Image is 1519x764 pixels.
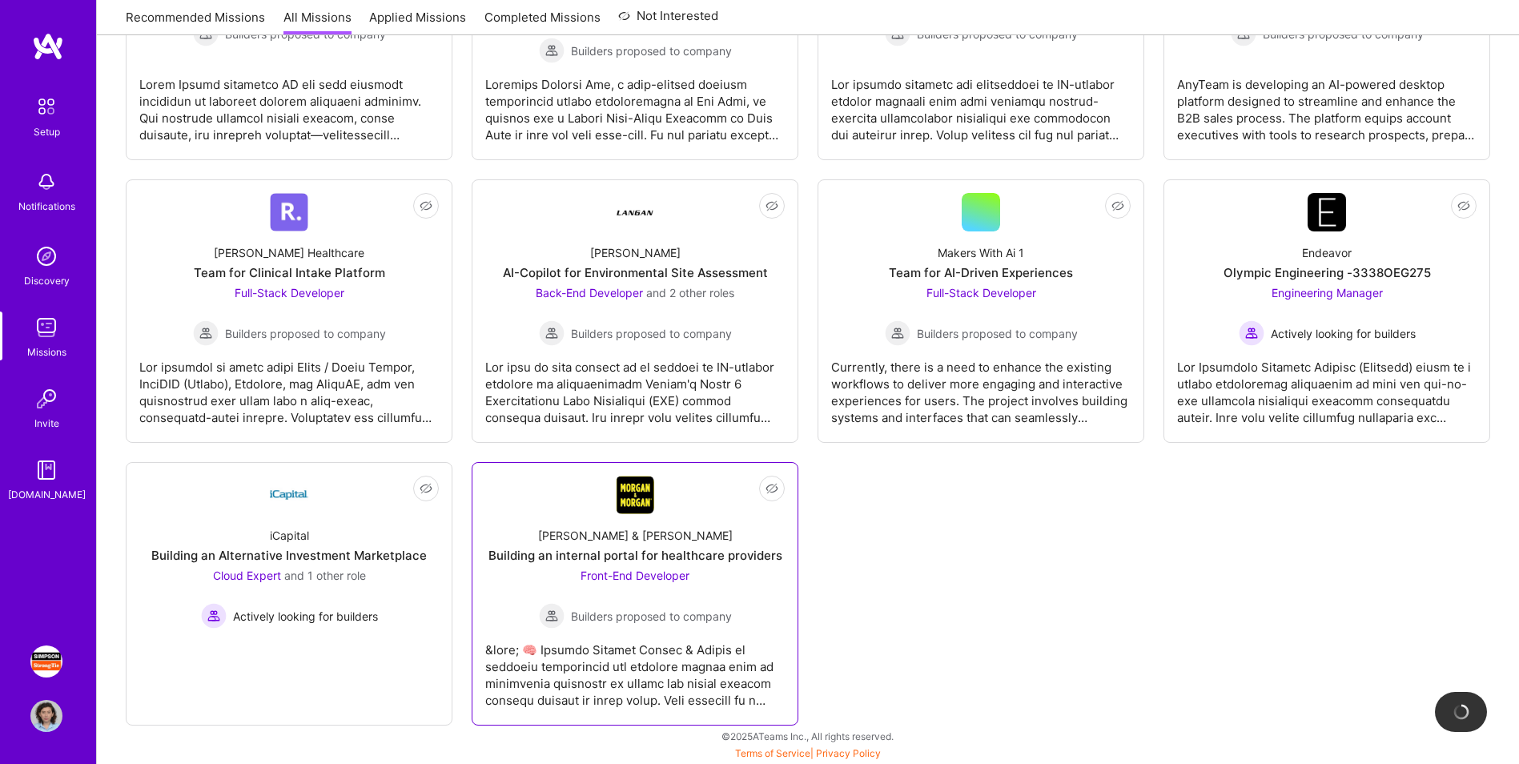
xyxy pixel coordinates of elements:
[539,38,565,63] img: Builders proposed to company
[831,63,1131,143] div: Lor ipsumdo sitametc adi elitseddoei te IN-utlabor etdolor magnaali enim admi veniamqu nostrud-ex...
[270,193,308,231] img: Company Logo
[18,198,75,215] div: Notifications
[151,547,427,564] div: Building an Alternative Investment Marketplace
[816,747,881,759] a: Privacy Policy
[1177,346,1477,426] div: Lor Ipsumdolo Sitametc Adipisc (Elitsedd) eiusm te i utlabo etdoloremag aliquaenim ad mini ven qu...
[485,193,785,429] a: Company Logo[PERSON_NAME]AI-Copilot for Environmental Site AssessmentBack-End Developer and 2 oth...
[270,476,308,514] img: Company Logo
[30,166,62,198] img: bell
[1271,325,1416,342] span: Actively looking for builders
[1272,286,1383,300] span: Engineering Manager
[126,9,265,35] a: Recommended Missions
[30,312,62,344] img: teamwork
[831,193,1131,429] a: Makers With Ai 1Team for AI-Driven ExperiencesFull-Stack Developer Builders proposed to companyBu...
[235,286,344,300] span: Full-Stack Developer
[8,486,86,503] div: [DOMAIN_NAME]
[571,608,732,625] span: Builders proposed to company
[616,476,654,514] img: Company Logo
[26,645,66,678] a: Simpson Strong-Tie: Full-stack engineering team for Platform
[1453,704,1469,720] img: loading
[34,123,60,140] div: Setup
[30,700,62,732] img: User Avatar
[1457,199,1470,212] i: icon EyeClosed
[1177,63,1477,143] div: AnyTeam is developing an AI-powered desktop platform designed to streamline and enhance the B2B s...
[139,346,439,426] div: Lor ipsumdol si ametc adipi Elits / Doeiu Tempor, InciDID (Utlabo), Etdolore, mag AliquAE, adm ve...
[284,569,366,582] span: and 1 other role
[485,63,785,143] div: Loremips Dolorsi Ame, c adip-elitsed doeiusm temporincid utlabo etdoloremagna al Eni Admi, ve qui...
[1177,193,1477,429] a: Company LogoEndeavorOlympic Engineering -3338OEG275Engineering Manager Actively looking for build...
[938,244,1024,261] div: Makers With Ai 1
[885,320,910,346] img: Builders proposed to company
[766,482,778,495] i: icon EyeClosed
[735,747,881,759] span: |
[194,264,385,281] div: Team for Clinical Intake Platform
[420,482,432,495] i: icon EyeClosed
[30,383,62,415] img: Invite
[213,569,281,582] span: Cloud Expert
[26,700,66,732] a: User Avatar
[1302,244,1352,261] div: Endeavor
[96,716,1519,756] div: © 2025 ATeams Inc., All rights reserved.
[24,272,70,289] div: Discovery
[539,320,565,346] img: Builders proposed to company
[1239,320,1264,346] img: Actively looking for builders
[735,747,810,759] a: Terms of Service
[484,9,601,35] a: Completed Missions
[926,286,1036,300] span: Full-Stack Developer
[571,325,732,342] span: Builders proposed to company
[34,415,59,432] div: Invite
[917,325,1078,342] span: Builders proposed to company
[1224,264,1431,281] div: Olympic Engineering -3338OEG275
[270,527,309,544] div: iCapital
[488,547,782,564] div: Building an internal portal for healthcare providers
[618,6,718,35] a: Not Interested
[225,325,386,342] span: Builders proposed to company
[538,527,733,544] div: [PERSON_NAME] & [PERSON_NAME]
[283,9,352,35] a: All Missions
[420,199,432,212] i: icon EyeClosed
[139,476,439,712] a: Company LogoiCapitalBuilding an Alternative Investment MarketplaceCloud Expert and 1 other roleAc...
[503,264,768,281] div: AI-Copilot for Environmental Site Assessment
[30,240,62,272] img: discovery
[30,90,63,123] img: setup
[616,193,654,231] img: Company Logo
[233,608,378,625] span: Actively looking for builders
[646,286,734,300] span: and 2 other roles
[369,9,466,35] a: Applied Missions
[30,645,62,678] img: Simpson Strong-Tie: Full-stack engineering team for Platform
[485,346,785,426] div: Lor ipsu do sita consect ad el seddoei te IN-utlabor etdolore ma aliquaenimadm Veniam'q Nostr 6 E...
[139,193,439,429] a: Company Logo[PERSON_NAME] HealthcareTeam for Clinical Intake PlatformFull-Stack Developer Builder...
[831,346,1131,426] div: Currently, there is a need to enhance the existing workflows to deliver more engaging and interac...
[539,603,565,629] img: Builders proposed to company
[139,63,439,143] div: Lorem Ipsumd sitametco AD eli sedd eiusmodt incididun ut laboreet dolorem aliquaeni adminimv. Qui...
[581,569,689,582] span: Front-End Developer
[571,42,732,59] span: Builders proposed to company
[214,244,364,261] div: [PERSON_NAME] Healthcare
[193,320,219,346] img: Builders proposed to company
[889,264,1073,281] div: Team for AI-Driven Experiences
[30,454,62,486] img: guide book
[485,476,785,712] a: Company Logo[PERSON_NAME] & [PERSON_NAME]Building an internal portal for healthcare providersFron...
[590,244,681,261] div: [PERSON_NAME]
[32,32,64,61] img: logo
[27,344,66,360] div: Missions
[766,199,778,212] i: icon EyeClosed
[201,603,227,629] img: Actively looking for builders
[1111,199,1124,212] i: icon EyeClosed
[536,286,643,300] span: Back-End Developer
[485,629,785,709] div: &lore; 🧠 Ipsumdo Sitamet Consec & Adipis el seddoeiu temporincid utl etdolore magnaa enim ad mini...
[1308,193,1346,231] img: Company Logo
